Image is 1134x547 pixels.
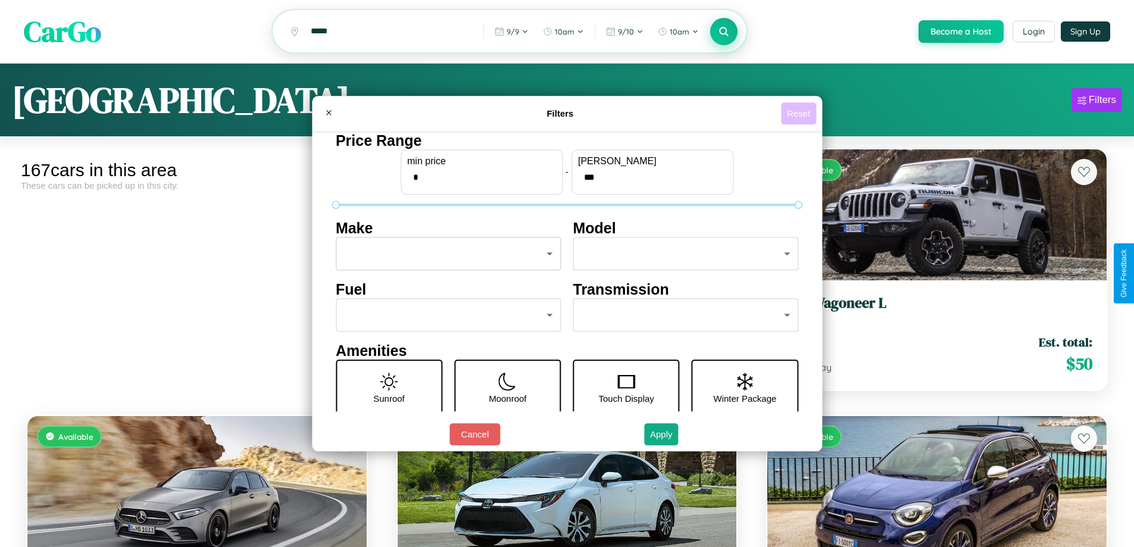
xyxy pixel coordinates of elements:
[407,156,556,167] label: min price
[598,390,654,407] p: Touch Display
[24,12,101,51] span: CarGo
[555,27,574,36] span: 10am
[573,220,799,237] h4: Model
[670,27,689,36] span: 10am
[1061,21,1110,42] button: Sign Up
[339,108,781,118] h4: Filters
[373,390,405,407] p: Sunroof
[600,22,649,41] button: 9/10
[1066,352,1092,376] span: $ 50
[1120,249,1128,298] div: Give Feedback
[781,102,816,124] button: Reset
[566,164,568,180] p: -
[573,281,799,298] h4: Transmission
[919,20,1004,43] button: Become a Host
[782,295,1092,312] h3: Jeep Wagoneer L
[336,132,798,149] h4: Price Range
[336,342,798,360] h4: Amenities
[21,160,373,180] div: 167 cars in this area
[714,390,777,407] p: Winter Package
[58,432,93,442] span: Available
[1071,88,1122,112] button: Filters
[1013,21,1055,42] button: Login
[644,423,679,445] button: Apply
[21,180,373,190] div: These cars can be picked up in this city.
[489,22,535,41] button: 9/9
[652,22,705,41] button: 10am
[507,27,519,36] span: 9 / 9
[1089,94,1116,106] div: Filters
[336,281,561,298] h4: Fuel
[578,156,727,167] label: [PERSON_NAME]
[12,76,350,124] h1: [GEOGRAPHIC_DATA]
[782,295,1092,324] a: Jeep Wagoneer L2014
[449,423,500,445] button: Cancel
[537,22,590,41] button: 10am
[489,390,526,407] p: Moonroof
[1039,333,1092,351] span: Est. total:
[336,220,561,237] h4: Make
[618,27,634,36] span: 9 / 10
